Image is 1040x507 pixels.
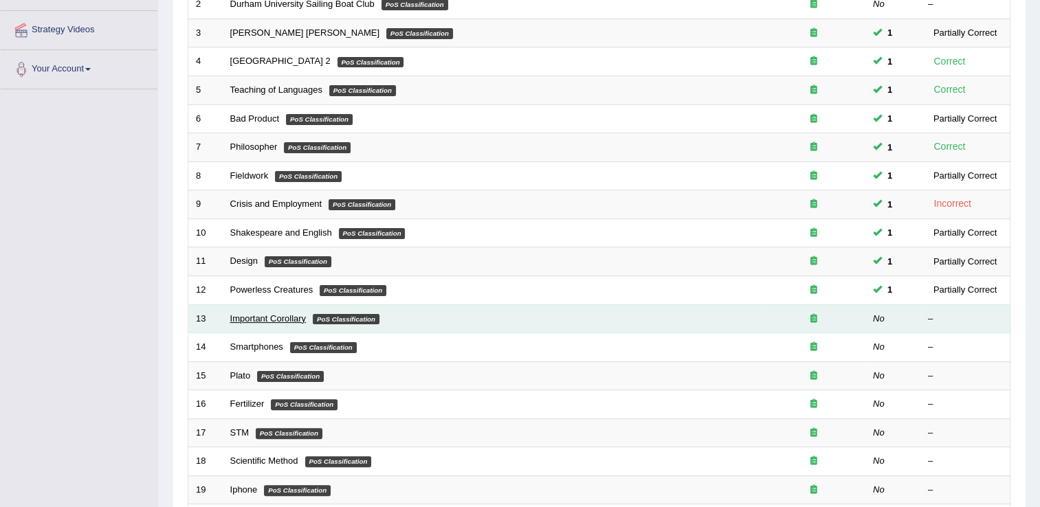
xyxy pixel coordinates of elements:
[230,370,251,381] a: Plato
[770,484,858,497] div: Exam occurring question
[873,313,885,324] em: No
[770,455,858,468] div: Exam occurring question
[230,341,283,352] a: Smartphones
[770,255,858,268] div: Exam occurring question
[386,28,453,39] em: PoS Classification
[770,141,858,154] div: Exam occurring question
[305,456,372,467] em: PoS Classification
[882,225,898,240] span: You can still take this question
[770,341,858,354] div: Exam occurring question
[188,361,223,390] td: 15
[230,284,313,295] a: Powerless Creatures
[873,484,885,495] em: No
[770,313,858,326] div: Exam occurring question
[770,55,858,68] div: Exam occurring question
[770,370,858,383] div: Exam occurring question
[770,27,858,40] div: Exam occurring question
[928,282,1002,297] div: Partially Correct
[882,140,898,155] span: You can still take this question
[928,427,1002,440] div: –
[882,197,898,212] span: You can still take this question
[882,25,898,40] span: You can still take this question
[188,218,223,247] td: 10
[329,85,396,96] em: PoS Classification
[230,313,307,324] a: Important Corollary
[928,196,977,212] div: Incorrect
[339,228,406,239] em: PoS Classification
[230,113,280,124] a: Bad Product
[928,370,1002,383] div: –
[188,275,223,304] td: 12
[882,54,898,69] span: You can still take this question
[230,455,298,466] a: Scientific Method
[264,485,331,496] em: PoS Classification
[271,399,338,410] em: PoS Classification
[882,282,898,297] span: You can still take this question
[928,54,971,69] div: Correct
[265,256,331,267] em: PoS Classification
[230,427,249,438] a: STM
[928,341,1002,354] div: –
[928,398,1002,411] div: –
[873,455,885,466] em: No
[928,254,1002,269] div: Partially Correct
[188,475,223,504] td: 19
[882,111,898,126] span: You can still take this question
[188,333,223,362] td: 14
[928,455,1002,468] div: –
[770,284,858,297] div: Exam occurring question
[873,341,885,352] em: No
[928,225,1002,240] div: Partially Correct
[1,11,157,45] a: Strategy Videos
[230,56,331,66] a: [GEOGRAPHIC_DATA] 2
[770,198,858,211] div: Exam occurring question
[928,25,1002,40] div: Partially Correct
[188,76,223,105] td: 5
[286,114,353,125] em: PoS Classification
[256,428,322,439] em: PoS Classification
[1,50,157,84] a: Your Account
[928,82,971,98] div: Correct
[770,84,858,97] div: Exam occurring question
[329,199,395,210] em: PoS Classification
[928,484,1002,497] div: –
[230,142,278,152] a: Philosopher
[188,190,223,219] td: 9
[188,247,223,276] td: 11
[770,427,858,440] div: Exam occurring question
[188,304,223,333] td: 13
[882,168,898,183] span: You can still take this question
[928,313,1002,326] div: –
[882,82,898,97] span: You can still take this question
[188,104,223,133] td: 6
[230,27,379,38] a: [PERSON_NAME] [PERSON_NAME]
[257,371,324,382] em: PoS Classification
[230,199,322,209] a: Crisis and Employment
[873,398,885,409] em: No
[882,254,898,269] span: You can still take this question
[770,113,858,126] div: Exam occurring question
[873,427,885,438] em: No
[284,142,351,153] em: PoS Classification
[873,370,885,381] em: No
[230,398,265,409] a: Fertilizer
[770,170,858,183] div: Exam occurring question
[188,418,223,447] td: 17
[230,84,322,95] a: Teaching of Languages
[770,398,858,411] div: Exam occurring question
[230,484,258,495] a: Iphone
[188,47,223,76] td: 4
[230,227,332,238] a: Shakespeare and English
[338,57,404,68] em: PoS Classification
[188,447,223,476] td: 18
[230,256,258,266] a: Design
[275,171,342,182] em: PoS Classification
[770,227,858,240] div: Exam occurring question
[188,133,223,162] td: 7
[313,314,379,325] em: PoS Classification
[928,168,1002,183] div: Partially Correct
[928,139,971,155] div: Correct
[230,170,269,181] a: Fieldwork
[188,161,223,190] td: 8
[290,342,357,353] em: PoS Classification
